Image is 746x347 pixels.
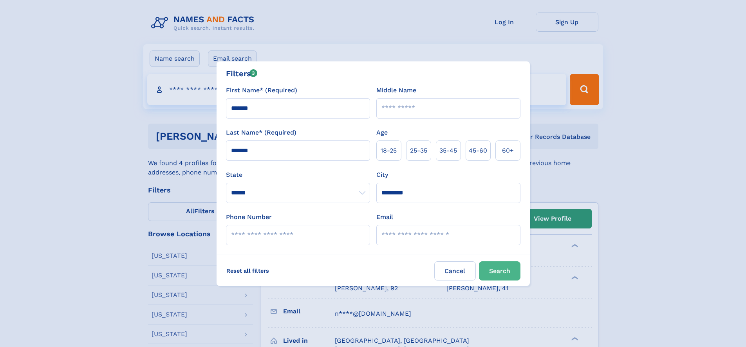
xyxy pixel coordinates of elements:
label: Cancel [434,261,476,280]
span: 60+ [502,146,514,155]
span: 25‑35 [410,146,427,155]
span: 35‑45 [439,146,457,155]
div: Filters [226,68,258,79]
label: Middle Name [376,86,416,95]
label: First Name* (Required) [226,86,297,95]
label: Last Name* (Required) [226,128,296,137]
button: Search [479,261,520,280]
label: Email [376,212,393,222]
label: Age [376,128,388,137]
label: City [376,170,388,180]
label: Phone Number [226,212,272,222]
span: 45‑60 [469,146,487,155]
label: Reset all filters [221,261,274,280]
span: 18‑25 [381,146,397,155]
label: State [226,170,370,180]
